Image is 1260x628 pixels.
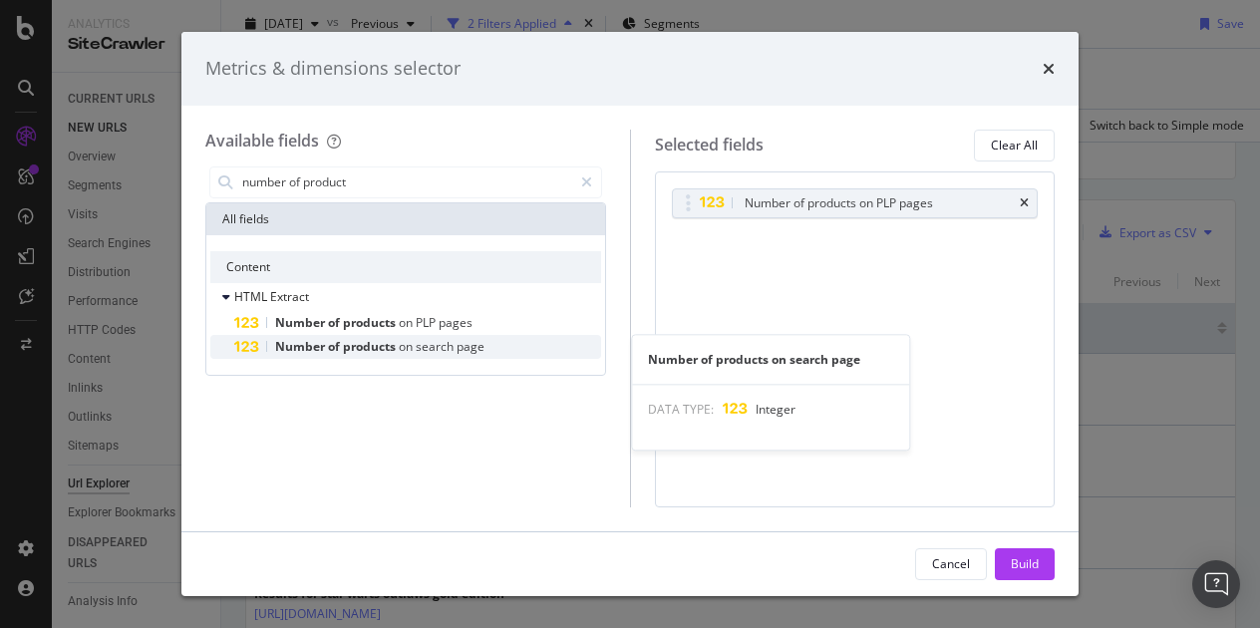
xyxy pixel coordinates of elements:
span: HTML [234,288,270,305]
span: on [399,338,416,355]
div: Available fields [205,130,319,152]
div: All fields [206,203,605,235]
div: Build [1011,555,1039,572]
span: Number [275,338,328,355]
span: on [399,314,416,331]
span: PLP [416,314,439,331]
span: page [457,338,484,355]
div: Content [210,251,601,283]
div: Number of products on PLP pagestimes [672,188,1039,218]
div: Open Intercom Messenger [1192,560,1240,608]
span: Extract [270,288,309,305]
div: Metrics & dimensions selector [205,56,461,82]
div: Number of products on search page [632,351,909,368]
span: DATA TYPE: [648,401,714,418]
span: products [343,338,399,355]
div: Cancel [932,555,970,572]
span: Integer [756,401,795,418]
span: pages [439,314,472,331]
button: Build [995,548,1055,580]
span: of [328,338,343,355]
input: Search by field name [240,167,572,197]
span: products [343,314,399,331]
button: Cancel [915,548,987,580]
div: Clear All [991,137,1038,154]
div: modal [181,32,1079,596]
div: Number of products on PLP pages [745,193,933,213]
button: Clear All [974,130,1055,161]
span: Number [275,314,328,331]
div: Selected fields [655,134,764,157]
div: times [1043,56,1055,82]
div: times [1020,197,1029,209]
span: search [416,338,457,355]
span: of [328,314,343,331]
